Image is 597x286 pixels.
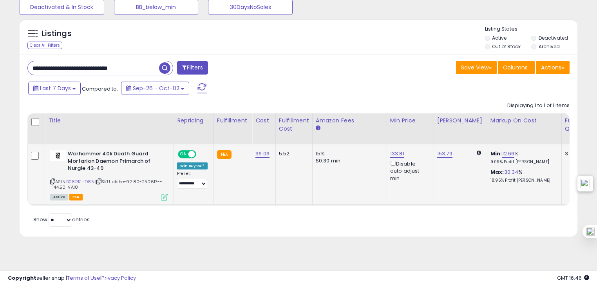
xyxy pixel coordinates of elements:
[507,102,570,109] div: Displaying 1 to 1 of 1 items
[255,150,270,158] a: 96.06
[437,150,452,158] a: 153.79
[581,179,590,188] img: icon48.png
[536,61,570,74] button: Actions
[492,43,521,50] label: Out of Stock
[539,43,560,50] label: Archived
[177,61,208,75] button: Filters
[485,26,578,33] p: Listing States:
[177,117,210,125] div: Repricing
[177,171,208,189] div: Preset:
[69,194,83,200] span: FBA
[437,117,484,125] div: [PERSON_NAME]
[179,151,188,158] span: ON
[490,168,504,176] b: Max:
[316,125,320,132] small: Amazon Fees.
[502,150,515,158] a: 12.66
[67,274,100,282] a: Terms of Use
[50,150,66,161] img: 31ZFX68G7ZL._SL40_.jpg
[255,117,272,125] div: Cost
[42,28,72,39] h5: Listings
[487,113,561,144] th: The percentage added to the cost of goods (COGS) that forms the calculator for Min & Max prices.
[490,178,555,183] p: 18.95% Profit [PERSON_NAME]
[490,150,502,157] b: Min:
[492,35,507,41] label: Active
[557,274,589,282] span: 2025-10-10 16:46 GMT
[490,159,555,165] p: 9.09% Profit [PERSON_NAME]
[33,216,90,223] span: Show: entries
[217,150,232,159] small: FBA
[8,275,136,282] div: seller snap | |
[456,61,497,74] button: Save View
[316,157,381,164] div: $0.30 min
[586,228,595,236] img: one_i.png
[27,42,62,49] div: Clear All Filters
[390,159,428,182] div: Disable auto adjust min
[279,117,309,133] div: Fulfillment Cost
[490,169,555,183] div: %
[195,151,208,158] span: OFF
[539,35,568,41] label: Deactivated
[28,82,81,95] button: Last 7 Days
[82,85,118,93] span: Compared to:
[48,117,170,125] div: Title
[50,179,163,190] span: | SKU: alche-92.80-250617---144.50-VA10
[503,64,528,71] span: Columns
[133,84,179,92] span: Sep-26 - Oct-02
[565,117,592,133] div: Fulfillable Quantity
[66,179,94,185] a: B08RK1HD85
[8,274,36,282] strong: Copyright
[68,150,163,174] b: Warhammer 40k Death Guard Mortarion Daemon Primarch of Nurgle 43-49
[50,150,168,200] div: ASIN:
[50,194,68,200] span: All listings currently available for purchase on Amazon
[490,117,558,125] div: Markup on Cost
[565,150,589,157] div: 3
[101,274,136,282] a: Privacy Policy
[390,150,404,158] a: 133.81
[121,82,189,95] button: Sep-26 - Oct-02
[490,150,555,165] div: %
[316,117,384,125] div: Amazon Fees
[217,117,249,125] div: Fulfillment
[498,61,535,74] button: Columns
[279,150,306,157] div: 5.52
[390,117,431,125] div: Min Price
[40,84,71,92] span: Last 7 Days
[316,150,381,157] div: 15%
[504,168,519,176] a: 30.34
[177,162,208,169] div: Win BuyBox *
